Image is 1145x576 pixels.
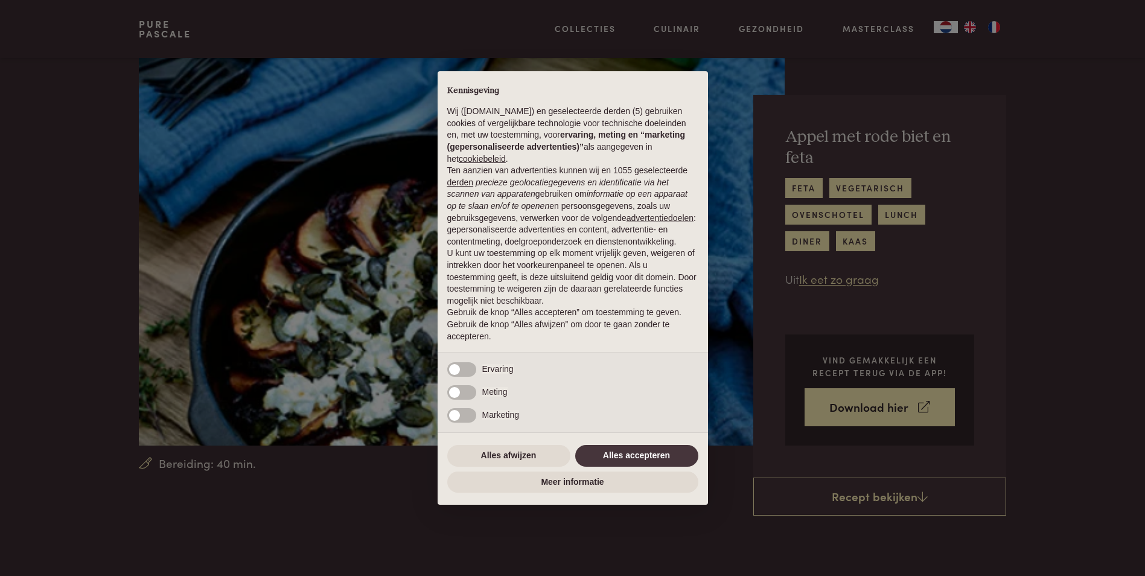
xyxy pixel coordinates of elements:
[575,445,698,467] button: Alles accepteren
[447,165,698,248] p: Ten aanzien van advertenties kunnen wij en 1055 geselecteerde gebruiken om en persoonsgegevens, z...
[447,248,698,307] p: U kunt uw toestemming op elk moment vrijelijk geven, weigeren of intrekken door het voorkeurenpan...
[447,189,688,211] em: informatie op een apparaat op te slaan en/of te openen
[447,445,570,467] button: Alles afwijzen
[447,106,698,165] p: Wij ([DOMAIN_NAME]) en geselecteerde derden (5) gebruiken cookies of vergelijkbare technologie vo...
[447,178,669,199] em: precieze geolocatiegegevens en identificatie via het scannen van apparaten
[447,472,698,493] button: Meer informatie
[459,154,506,164] a: cookiebeleid
[447,177,474,189] button: derden
[447,130,685,152] strong: ervaring, meting en “marketing (gepersonaliseerde advertenties)”
[627,213,694,225] button: advertentiedoelen
[482,364,514,374] span: Ervaring
[447,307,698,342] p: Gebruik de knop “Alles accepteren” om toestemming te geven. Gebruik de knop “Alles afwijzen” om d...
[482,410,519,420] span: Marketing
[447,86,698,97] h2: Kennisgeving
[482,387,508,397] span: Meting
